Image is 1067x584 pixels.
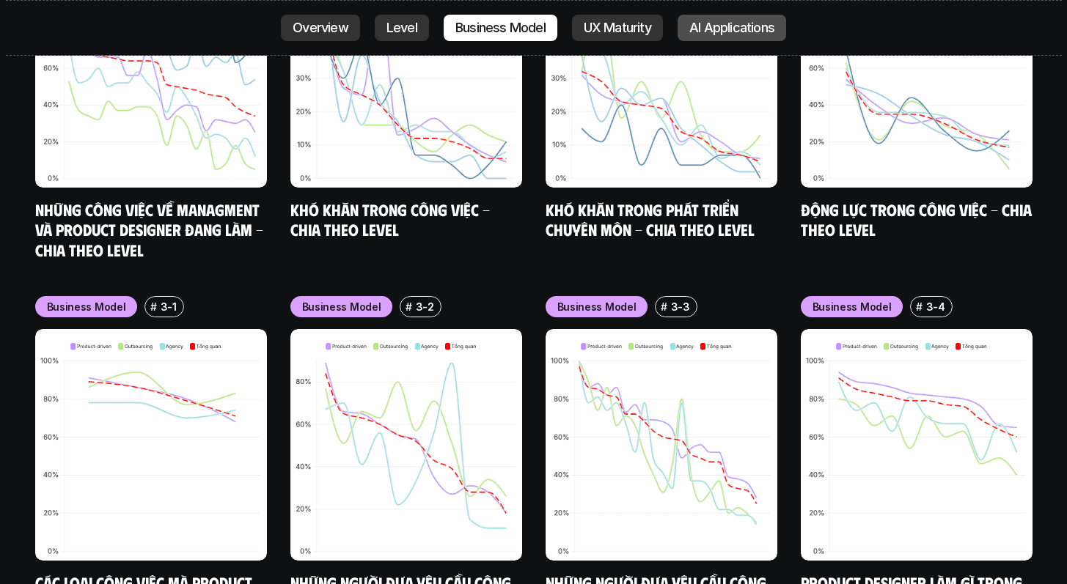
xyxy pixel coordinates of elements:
a: Khó khăn trong phát triển chuyên môn - Chia theo level [546,199,755,240]
a: Business Model [444,15,557,41]
p: Level [386,21,417,35]
p: Business Model [813,299,892,314]
p: Business Model [47,299,126,314]
a: Động lực trong công việc - Chia theo Level [801,199,1035,240]
p: 3-2 [416,299,434,314]
a: UX Maturity [572,15,663,41]
p: Business Model [455,21,546,35]
a: Level [375,15,429,41]
a: Overview [281,15,360,41]
p: 3-4 [926,299,945,314]
h6: # [916,301,923,312]
p: Business Model [302,299,381,314]
h6: # [661,301,667,312]
a: AI Applications [678,15,786,41]
p: 3-3 [671,299,690,314]
a: Khó khăn trong công việc - Chia theo Level [290,199,494,240]
p: AI Applications [689,21,774,35]
h6: # [406,301,412,312]
p: Business Model [557,299,637,314]
a: Những công việc về Managment và Product Designer đang làm - Chia theo Level [35,199,267,259]
p: UX Maturity [584,21,651,35]
h6: # [150,301,157,312]
p: 3-1 [161,299,177,314]
p: Overview [293,21,348,35]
